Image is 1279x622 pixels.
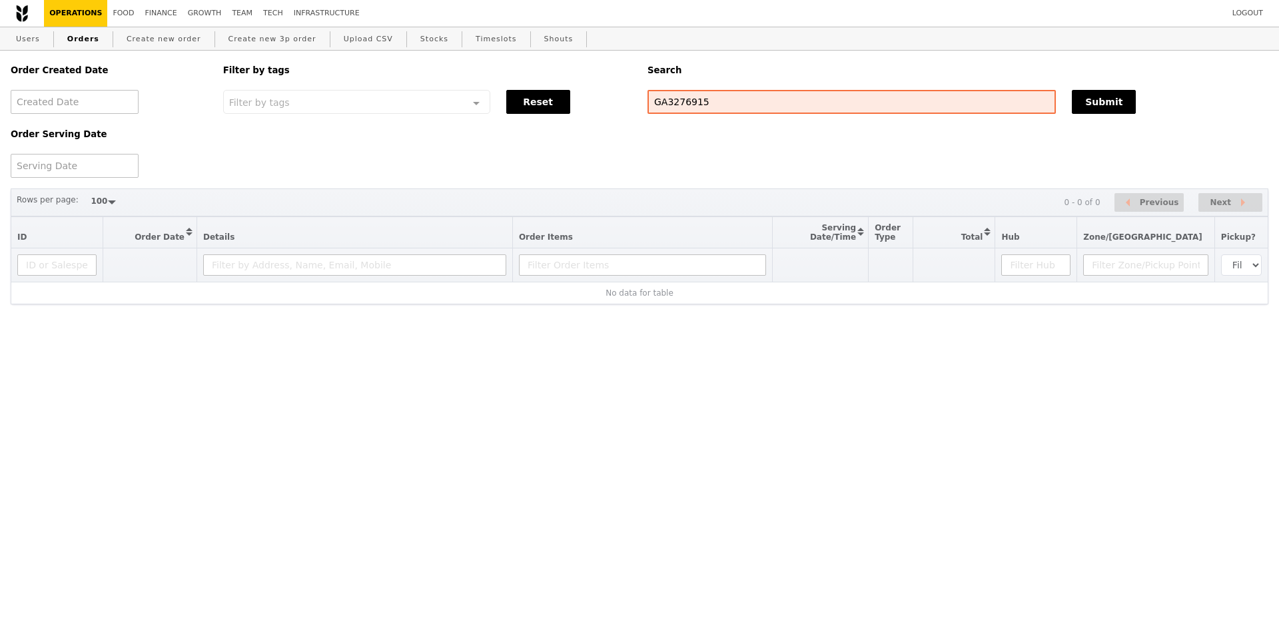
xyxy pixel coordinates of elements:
[11,65,207,75] h5: Order Created Date
[1001,254,1070,276] input: Filter Hub
[17,288,1262,298] div: No data for table
[519,232,573,242] span: Order Items
[16,5,28,22] img: Grain logo
[1083,232,1202,242] span: Zone/[GEOGRAPHIC_DATA]
[11,154,139,178] input: Serving Date
[1083,254,1208,276] input: Filter Zone/Pickup Point
[223,27,322,51] a: Create new 3p order
[17,193,79,206] label: Rows per page:
[1198,193,1262,212] button: Next
[539,27,579,51] a: Shouts
[17,254,97,276] input: ID or Salesperson name
[1072,90,1136,114] button: Submit
[338,27,398,51] a: Upload CSV
[203,232,234,242] span: Details
[11,27,45,51] a: Users
[1114,193,1184,212] button: Previous
[647,65,1268,75] h5: Search
[11,90,139,114] input: Created Date
[1064,198,1100,207] div: 0 - 0 of 0
[121,27,207,51] a: Create new order
[62,27,105,51] a: Orders
[506,90,570,114] button: Reset
[223,65,632,75] h5: Filter by tags
[229,96,290,108] span: Filter by tags
[519,254,766,276] input: Filter Order Items
[875,223,901,242] span: Order Type
[1221,232,1256,242] span: Pickup?
[1001,232,1019,242] span: Hub
[470,27,522,51] a: Timeslots
[203,254,506,276] input: Filter by Address, Name, Email, Mobile
[11,129,207,139] h5: Order Serving Date
[1210,194,1231,210] span: Next
[1140,194,1179,210] span: Previous
[17,232,27,242] span: ID
[647,90,1056,114] input: Search any field
[415,27,454,51] a: Stocks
